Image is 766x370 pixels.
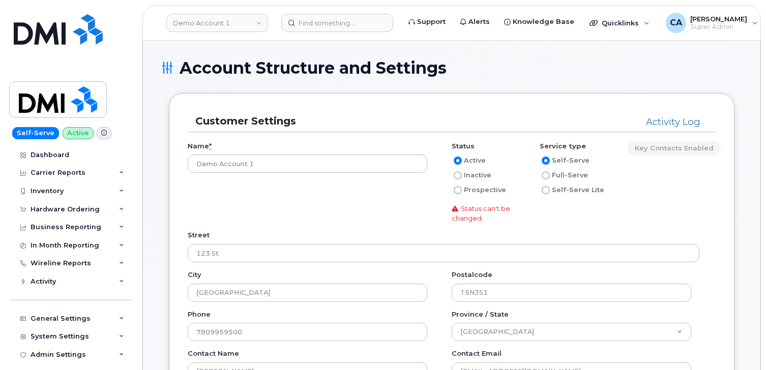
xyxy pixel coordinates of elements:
label: Phone [188,310,211,319]
a: Key Contacts enabled [628,141,721,156]
label: Contact email [452,349,502,358]
label: Self-Serve [540,155,590,167]
abbr: required [209,142,212,150]
label: Status [452,141,475,151]
h3: Customer Settings [195,114,484,128]
input: Active [454,157,462,165]
label: Self-Serve Lite [540,184,604,196]
input: Self-Serve [542,157,550,165]
label: Street [188,230,210,240]
input: Prospective [454,186,462,194]
input: Inactive [454,171,462,179]
label: Full-Serve [540,169,588,181]
label: Active [452,155,486,167]
label: Prospective [452,184,506,196]
input: Full-Serve [542,171,550,179]
input: Self-Serve Lite [542,186,550,194]
label: Postalcode [452,270,492,280]
h1: Account Structure and Settings [161,59,742,77]
label: Inactive [452,169,491,181]
a: Activity Log [646,116,700,128]
label: City [188,270,201,280]
div: Status can't be changed. [452,204,523,223]
label: Name [188,141,212,151]
label: Province / State [452,310,509,319]
label: Service type [540,141,586,151]
label: Contact name [188,349,239,358]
